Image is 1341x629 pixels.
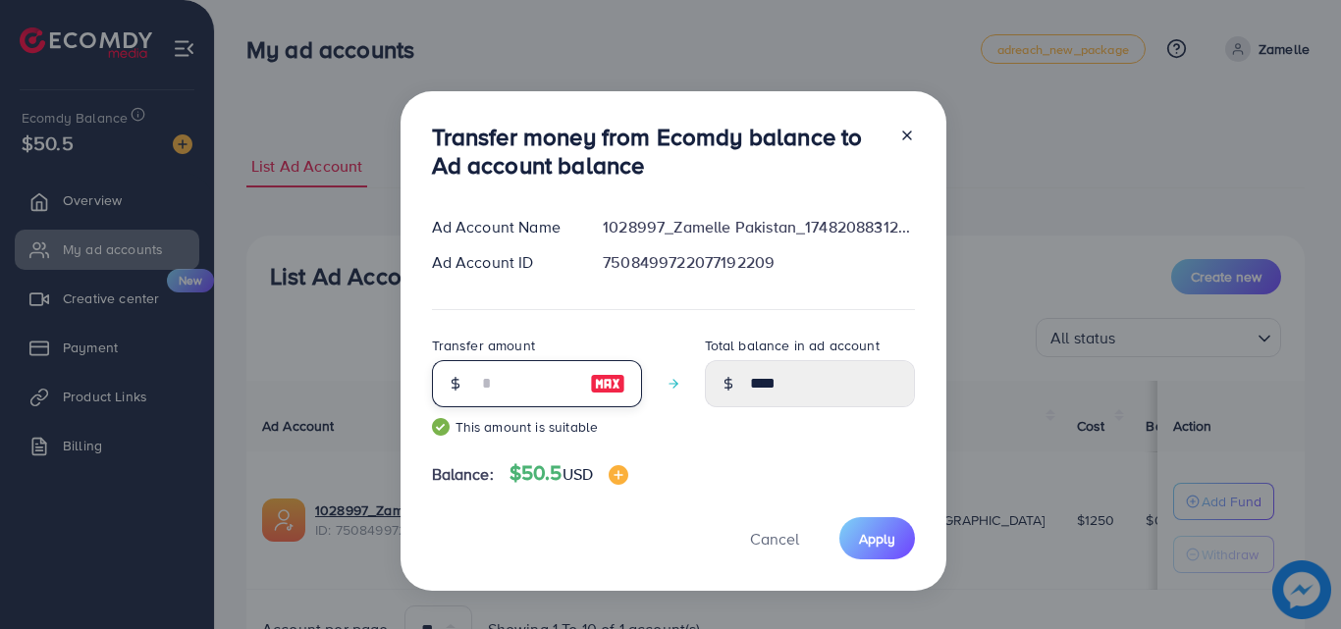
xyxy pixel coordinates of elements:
[510,461,628,486] h4: $50.5
[590,372,625,395] img: image
[432,463,494,486] span: Balance:
[705,336,880,355] label: Total balance in ad account
[432,418,450,436] img: guide
[750,528,799,550] span: Cancel
[432,417,642,437] small: This amount is suitable
[416,216,588,238] div: Ad Account Name
[609,465,628,485] img: image
[587,216,930,238] div: 1028997_Zamelle Pakistan_1748208831279
[839,517,915,559] button: Apply
[563,463,593,485] span: USD
[859,529,895,549] span: Apply
[587,251,930,274] div: 7508499722077192209
[725,517,824,559] button: Cancel
[432,336,535,355] label: Transfer amount
[432,123,884,180] h3: Transfer money from Ecomdy balance to Ad account balance
[416,251,588,274] div: Ad Account ID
